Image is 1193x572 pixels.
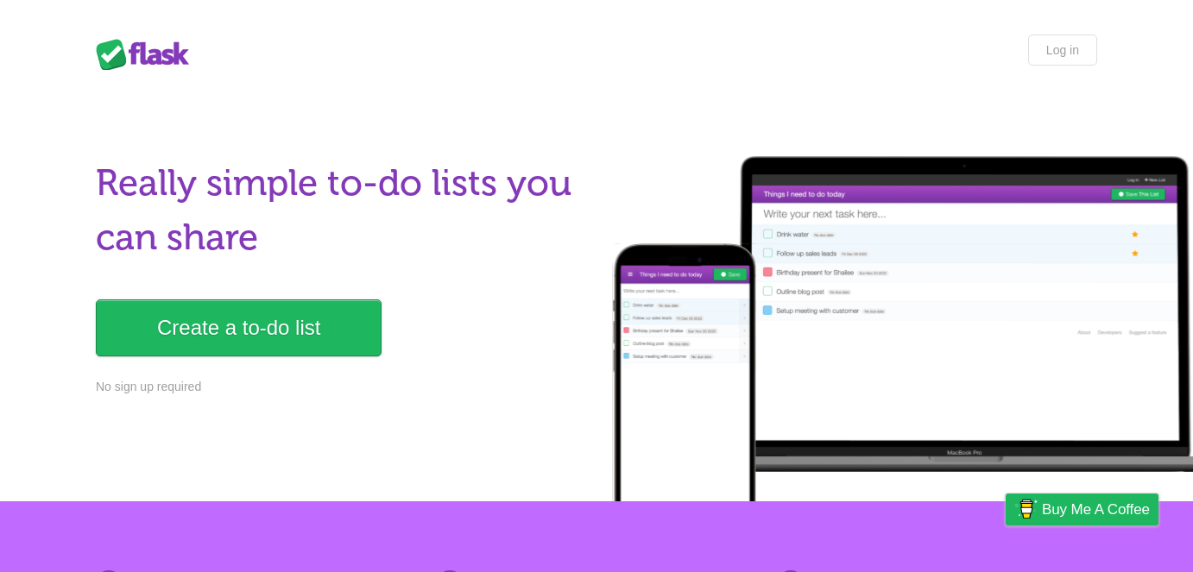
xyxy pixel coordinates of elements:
img: Buy me a coffee [1014,494,1038,524]
h1: Really simple to-do lists you can share [96,156,586,265]
span: Buy me a coffee [1042,494,1150,525]
p: No sign up required [96,378,586,396]
div: Flask Lists [96,39,199,70]
a: Create a to-do list [96,299,382,356]
a: Buy me a coffee [1006,493,1158,525]
a: Log in [1028,35,1097,66]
